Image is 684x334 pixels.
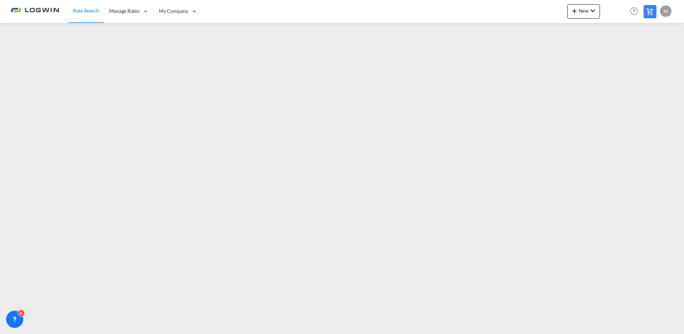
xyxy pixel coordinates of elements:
[109,8,140,15] span: Manage Rates
[570,8,597,14] span: New
[159,8,188,15] span: My Company
[628,5,640,17] span: Help
[628,5,644,18] div: Help
[570,6,579,15] md-icon: icon-plus 400-fg
[11,3,59,19] img: 2761ae10d95411efa20a1f5e0282d2d7.png
[73,8,99,14] span: Rate Search
[567,4,600,19] button: icon-plus 400-fgNewicon-chevron-down
[588,6,597,15] md-icon: icon-chevron-down
[660,5,671,17] div: M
